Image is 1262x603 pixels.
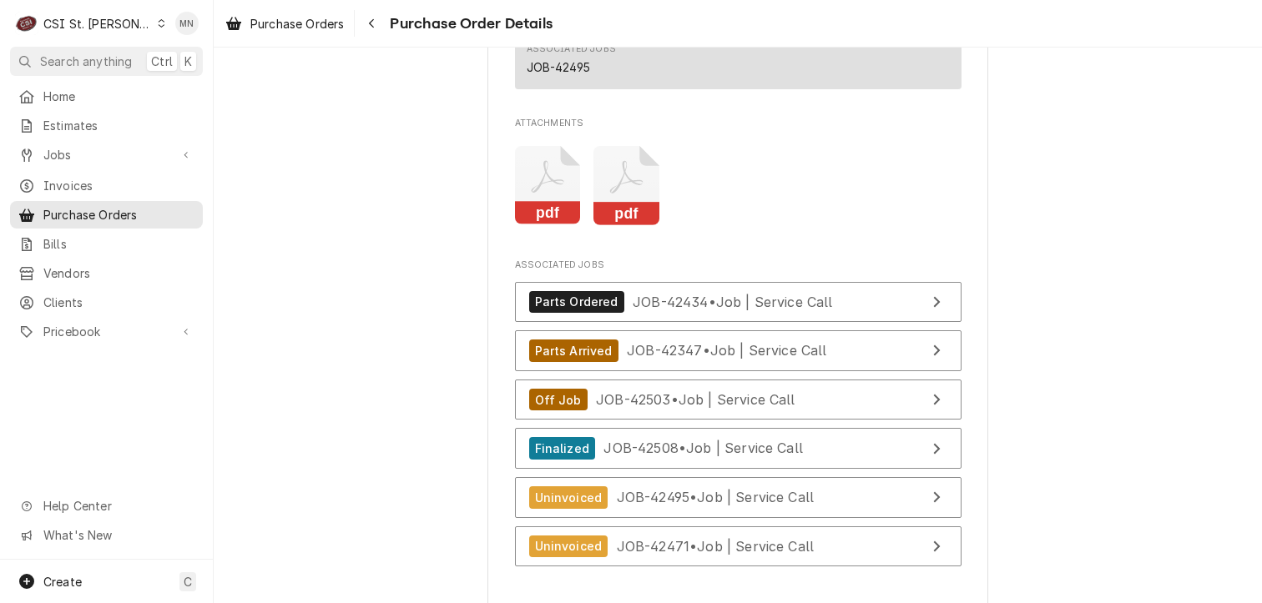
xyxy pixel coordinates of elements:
span: JOB-42471 • Job | Service Call [617,537,815,554]
div: Parts Ordered [529,291,624,314]
a: View Job [515,330,962,371]
span: Search anything [40,53,132,70]
div: Associated Jobs [515,259,962,575]
div: JOB-42495 [527,58,590,76]
a: View Job [515,428,962,469]
a: Go to Pricebook [10,318,203,345]
span: Attachments [515,117,962,130]
div: Associated Jobs [527,43,616,56]
a: Home [10,83,203,110]
span: C [184,573,192,590]
a: Go to Help Center [10,492,203,520]
span: Jobs [43,146,169,163]
span: Clients [43,294,194,311]
div: Attachments [515,117,962,238]
div: Uninvoiced [529,535,608,558]
div: Parts Arrived [529,339,618,362]
a: Invoices [10,172,203,199]
span: Associated Jobs [515,259,962,272]
a: Purchase Orders [10,201,203,229]
span: Bills [43,235,194,253]
button: Navigate back [358,10,385,37]
span: K [184,53,192,70]
span: Invoices [43,177,194,194]
span: Purchase Orders [250,15,344,33]
span: JOB-42347 • Job | Service Call [627,342,827,359]
span: Estimates [43,117,194,134]
a: View Job [515,477,962,518]
a: Go to Jobs [10,141,203,168]
a: Clients [10,289,203,316]
span: Vendors [43,264,194,282]
span: Purchase Orders [43,206,194,224]
span: Attachments [515,133,962,239]
a: View Job [515,526,962,567]
a: Go to What's New [10,521,203,549]
span: JOB-42434 • Job | Service Call [633,293,833,309]
div: CSI St. Louis's Avatar [15,12,38,35]
button: pdf [515,146,581,225]
div: Melissa Nehls's Avatar [175,12,199,35]
span: Purchase Order Details [385,13,553,35]
a: Purchase Orders [219,10,351,38]
span: JOB-42503 • Job | Service Call [596,391,795,408]
span: Home [43,88,194,105]
a: View Job [515,379,962,420]
div: Finalized [529,437,595,460]
a: Bills [10,230,203,258]
a: Vendors [10,259,203,287]
span: JOB-42495 • Job | Service Call [617,489,815,505]
a: Estimates [10,112,203,139]
span: Help Center [43,497,193,515]
div: CSI St. [PERSON_NAME] [43,15,152,33]
div: MN [175,12,199,35]
button: Search anythingCtrlK [10,47,203,76]
span: JOB-42508 • Job | Service Call [603,440,803,456]
button: pdf [593,146,659,225]
div: Uninvoiced [529,486,608,509]
a: View Job [515,282,962,323]
span: Ctrl [151,53,173,70]
span: What's New [43,526,193,544]
span: Pricebook [43,323,169,340]
div: C [15,12,38,35]
div: Off Job [529,389,588,411]
span: Create [43,575,82,589]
